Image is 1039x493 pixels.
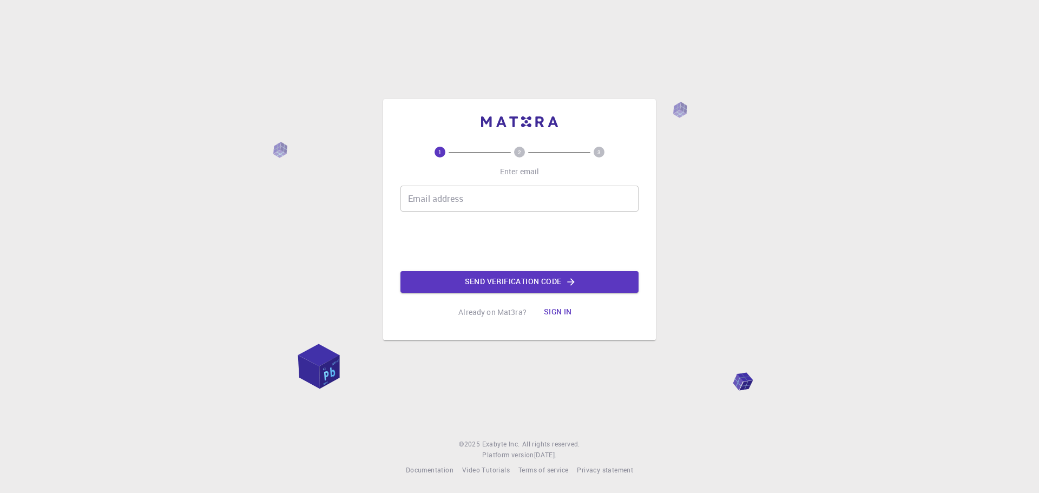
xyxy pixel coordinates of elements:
[462,465,510,476] a: Video Tutorials
[462,465,510,474] span: Video Tutorials
[500,166,540,177] p: Enter email
[437,220,602,262] iframe: reCAPTCHA
[406,465,453,476] a: Documentation
[535,301,581,323] button: Sign in
[459,439,482,450] span: © 2025
[534,450,557,461] a: [DATE].
[518,148,521,156] text: 2
[400,271,639,293] button: Send verification code
[597,148,601,156] text: 3
[406,465,453,474] span: Documentation
[438,148,442,156] text: 1
[577,465,633,474] span: Privacy statement
[458,307,527,318] p: Already on Mat3ra?
[534,450,557,459] span: [DATE] .
[482,450,534,461] span: Platform version
[482,439,520,450] a: Exabyte Inc.
[522,439,580,450] span: All rights reserved.
[518,465,568,474] span: Terms of service
[518,465,568,476] a: Terms of service
[482,439,520,448] span: Exabyte Inc.
[577,465,633,476] a: Privacy statement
